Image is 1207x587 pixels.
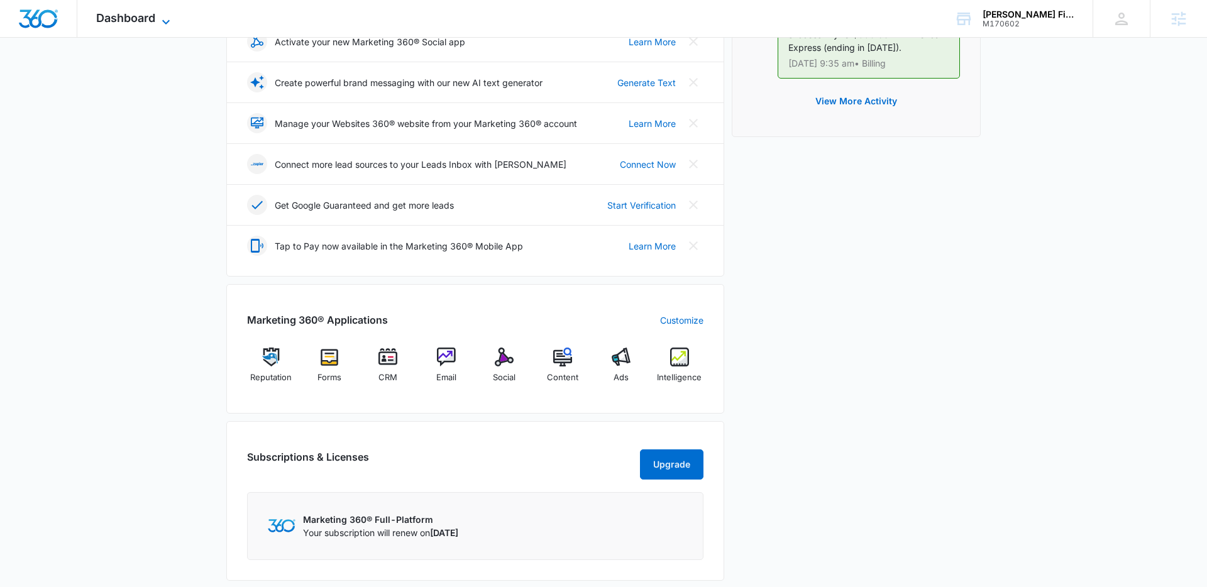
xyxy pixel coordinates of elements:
a: Reputation [247,348,295,393]
span: Forms [317,371,341,384]
button: Upgrade [640,449,703,480]
p: Tap to Pay now available in the Marketing 360® Mobile App [275,239,523,253]
p: Manage your Websites 360® website from your Marketing 360® account [275,117,577,130]
span: Social [493,371,515,384]
a: Learn More [629,35,676,48]
a: Content [539,348,587,393]
a: Ads [597,348,646,393]
span: [DATE] [430,527,458,538]
p: Marketing 360® Full-Platform [303,513,458,526]
a: Connect Now [620,158,676,171]
a: Email [422,348,470,393]
p: Connect more lead sources to your Leads Inbox with [PERSON_NAME] [275,158,566,171]
span: Dashboard [96,11,155,25]
button: Close [683,195,703,215]
p: [DATE] 9:35 am • Billing [788,59,949,68]
p: Your subscription will renew on [303,526,458,539]
button: View More Activity [803,86,910,116]
a: Learn More [629,239,676,253]
span: Ads [614,371,629,384]
a: Customize [660,314,703,327]
button: Close [683,113,703,133]
span: Reputation [250,371,292,384]
button: Close [683,31,703,52]
p: Get Google Guaranteed and get more leads [275,199,454,212]
button: Close [683,72,703,92]
img: Marketing 360 Logo [268,519,295,532]
p: Activate your new Marketing 360® Social app [275,35,465,48]
span: Email [436,371,456,384]
div: account id [983,19,1074,28]
a: Start Verification [607,199,676,212]
a: Forms [306,348,354,393]
a: Generate Text [617,76,676,89]
h2: Marketing 360® Applications [247,312,388,327]
span: Content [547,371,578,384]
a: Learn More [629,117,676,130]
span: Intelligence [657,371,702,384]
a: Social [480,348,529,393]
span: CRM [378,371,397,384]
a: Intelligence [655,348,703,393]
button: Close [683,154,703,174]
a: CRM [364,348,412,393]
div: account name [983,9,1074,19]
h2: Subscriptions & Licenses [247,449,369,475]
p: Create powerful brand messaging with our new AI text generator [275,76,543,89]
button: Close [683,236,703,256]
